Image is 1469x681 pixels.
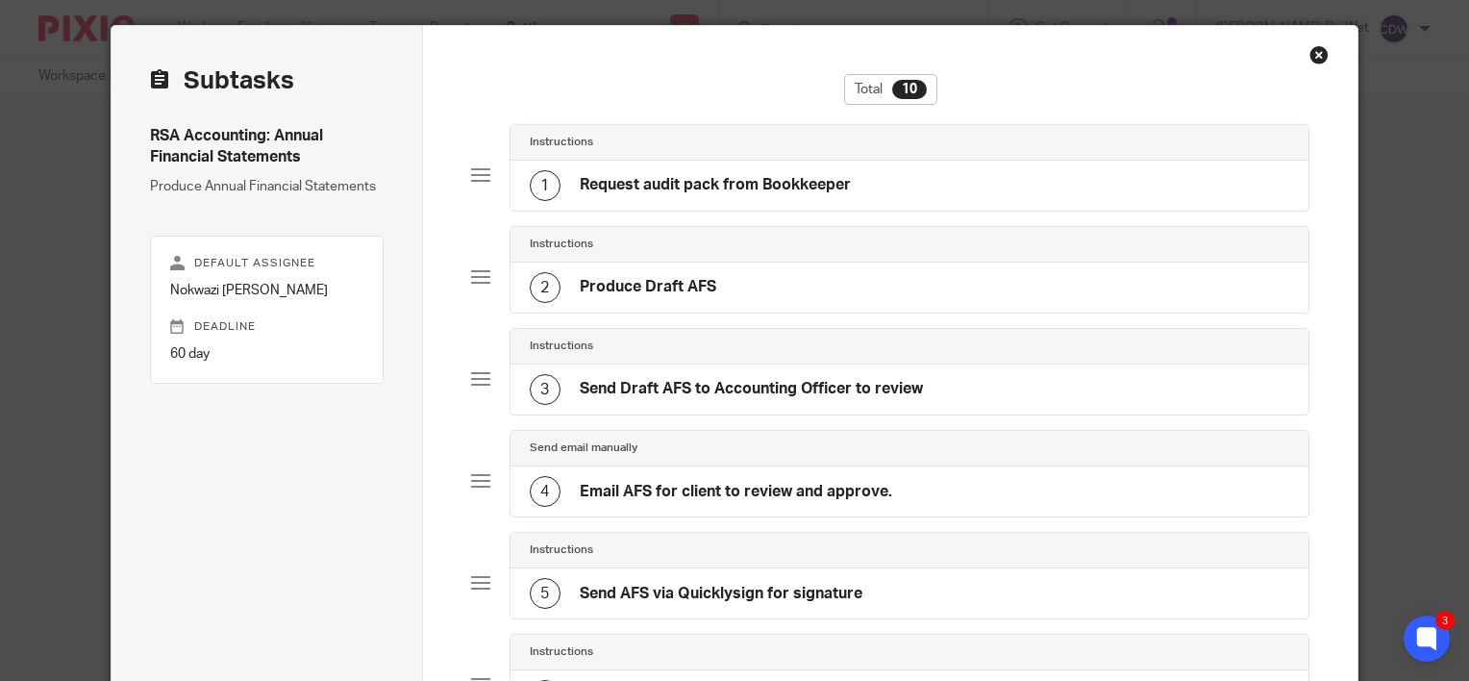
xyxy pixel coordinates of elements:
[1309,45,1329,64] div: Close this dialog window
[530,170,560,201] div: 1
[530,578,560,609] div: 5
[530,542,593,558] h4: Instructions
[1435,611,1455,630] div: 3
[170,281,363,300] p: Nokwazi [PERSON_NAME]
[170,344,363,364] p: 60 day
[530,135,593,150] h4: Instructions
[150,126,384,167] h4: RSA Accounting: Annual Financial Statements
[530,441,637,456] h4: Send email manually
[844,74,937,105] div: Total
[170,256,363,271] p: Default assignee
[530,272,560,303] div: 2
[530,374,560,405] div: 3
[530,476,560,507] div: 4
[580,482,892,502] h4: Email AFS for client to review and approve.
[530,339,593,354] h4: Instructions
[530,237,593,252] h4: Instructions
[530,644,593,660] h4: Instructions
[150,177,384,196] p: Produce Annual Financial Statements
[170,319,363,335] p: Deadline
[580,584,862,604] h4: Send AFS via Quicklysign for signature
[580,175,851,195] h4: Request audit pack from Bookkeeper
[580,277,716,297] h4: Produce Draft AFS
[892,80,927,99] div: 10
[580,379,923,399] h4: Send Draft AFS to Accounting Officer to review
[150,64,294,97] h2: Subtasks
